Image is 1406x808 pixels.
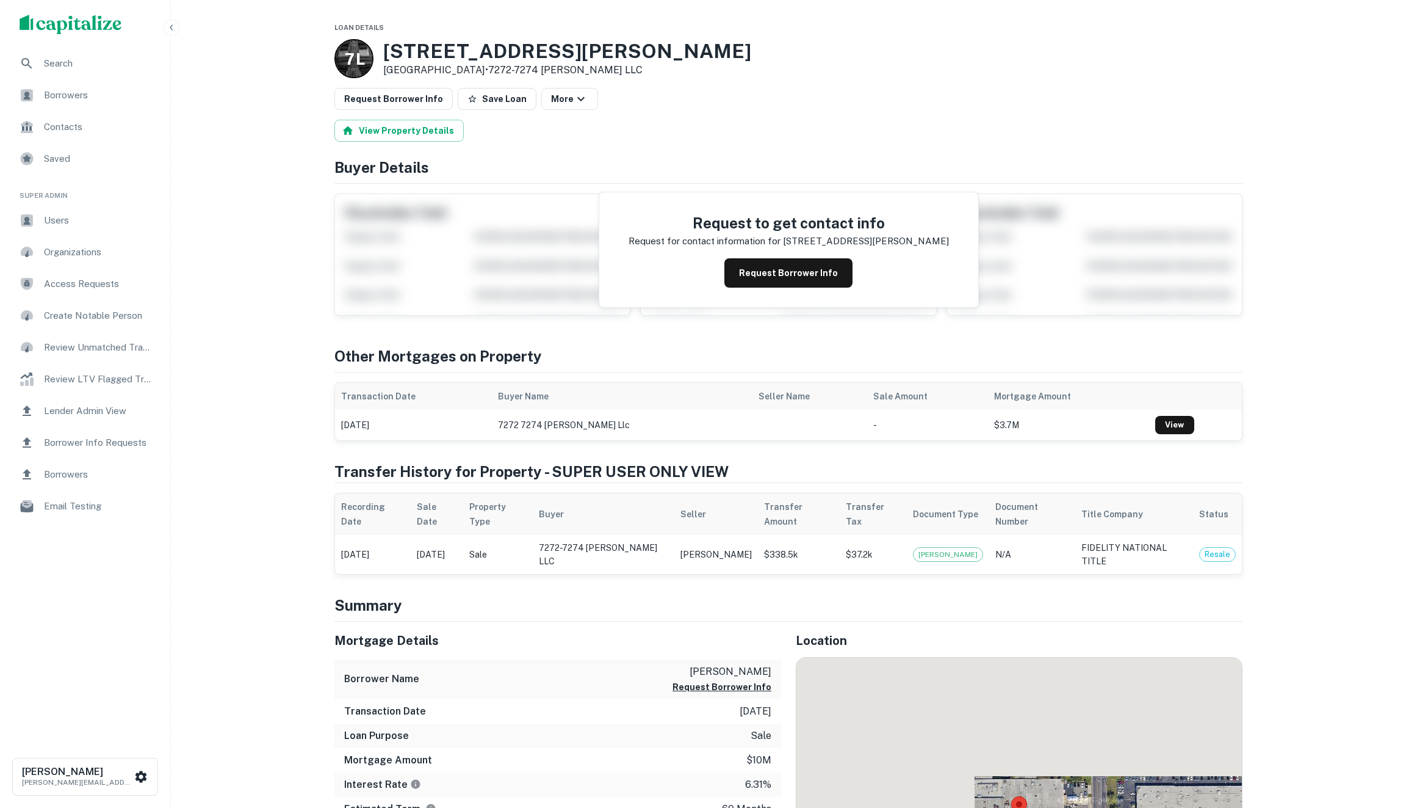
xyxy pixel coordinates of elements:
[344,729,409,743] h6: Loan Purpose
[541,88,598,110] button: More
[672,664,771,679] p: [PERSON_NAME]
[492,410,752,440] td: 7272 7274 [PERSON_NAME] llc
[44,372,153,387] span: Review LTV Flagged Transactions
[913,547,983,562] div: Code: 36
[740,704,771,719] p: [DATE]
[1193,493,1242,535] th: Status
[44,88,153,103] span: Borrowers
[751,729,771,743] p: sale
[344,777,421,792] h6: Interest Rate
[44,151,153,166] span: Saved
[22,767,132,777] h6: [PERSON_NAME]
[758,535,840,574] td: $338.5k
[674,535,758,574] td: [PERSON_NAME]
[10,428,160,457] a: Borrower Info Requests
[752,383,867,410] th: Seller Name
[867,383,987,410] th: Sale Amount
[334,594,1242,616] h4: Summary
[758,493,840,535] th: Transfer Amount
[334,156,1242,178] h4: Buyer Details
[22,777,132,788] p: [PERSON_NAME][EMAIL_ADDRESS][DOMAIN_NAME]
[383,63,751,78] p: [GEOGRAPHIC_DATA] •
[10,301,160,330] a: Create Notable Person
[10,206,160,235] a: Users
[334,460,1242,482] h4: Transfer History for Property - SUPER USER ONLY VIEW
[988,410,1149,440] td: $3.7M
[796,631,1242,650] h5: Location
[783,234,949,249] p: [STREET_ADDRESS][PERSON_NAME]
[410,779,421,790] svg: The interest rates displayed on the website are for informational purposes only and may be report...
[335,383,492,410] th: Transaction Date
[463,535,532,574] td: Sale
[10,269,160,299] a: Access Requests
[44,467,153,482] span: Borrowers
[989,535,1075,574] td: N/A
[672,680,771,694] button: Request Borrower Info
[383,40,751,63] h3: [STREET_ADDRESS][PERSON_NAME]
[988,383,1149,410] th: Mortgage Amount
[44,404,153,418] span: Lender Admin View
[10,365,160,394] a: Review LTV Flagged Transactions
[629,234,781,249] p: Request for contact information for
[334,39,373,78] a: 7 L
[10,460,160,489] div: Borrowers
[10,492,160,521] a: Email Testing
[411,535,463,574] td: [DATE]
[44,277,153,291] span: Access Requests
[724,258,853,288] button: Request Borrower Info
[1155,416,1194,434] a: View
[335,493,411,535] th: Recording Date
[44,308,153,323] span: Create Notable Person
[10,396,160,426] a: Lender Admin View
[907,493,989,535] th: Document Type
[746,753,771,768] p: $10m
[492,383,752,410] th: Buyer Name
[344,704,426,719] h6: Transaction Date
[44,120,153,134] span: Contacts
[1200,548,1235,561] span: Resale
[44,340,153,355] span: Review Unmatched Transactions
[44,56,153,71] span: Search
[745,777,771,792] p: 6.31%
[840,535,906,574] td: $37.2k
[533,535,675,574] td: 7272-7274 [PERSON_NAME] LLC
[20,15,122,34] img: capitalize-logo.png
[463,493,532,535] th: Property Type
[629,212,949,234] h4: Request to get contact info
[10,238,160,267] a: Organizations
[10,49,160,78] a: Search
[10,176,160,206] li: Super Admin
[488,64,643,76] a: 7272-7274 [PERSON_NAME] LLC
[345,47,364,71] p: 7 L
[334,631,781,650] h5: Mortgage Details
[10,81,160,110] a: Borrowers
[334,24,384,31] span: Loan Details
[674,493,758,535] th: Seller
[334,345,1242,367] h4: Other Mortgages on Property
[10,112,160,142] a: Contacts
[458,88,536,110] button: Save Loan
[10,333,160,362] a: Review Unmatched Transactions
[1075,535,1193,574] td: FIDELITY NATIONAL TITLE
[44,245,153,260] span: Organizations
[914,549,982,561] span: [PERSON_NAME]
[867,410,987,440] td: -
[44,213,153,228] span: Users
[840,493,906,535] th: Transfer Tax
[411,493,463,535] th: Sale Date
[10,144,160,173] a: Saved
[989,493,1075,535] th: Document Number
[44,499,153,514] span: Email Testing
[1345,710,1406,769] iframe: Chat Widget
[533,493,675,535] th: Buyer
